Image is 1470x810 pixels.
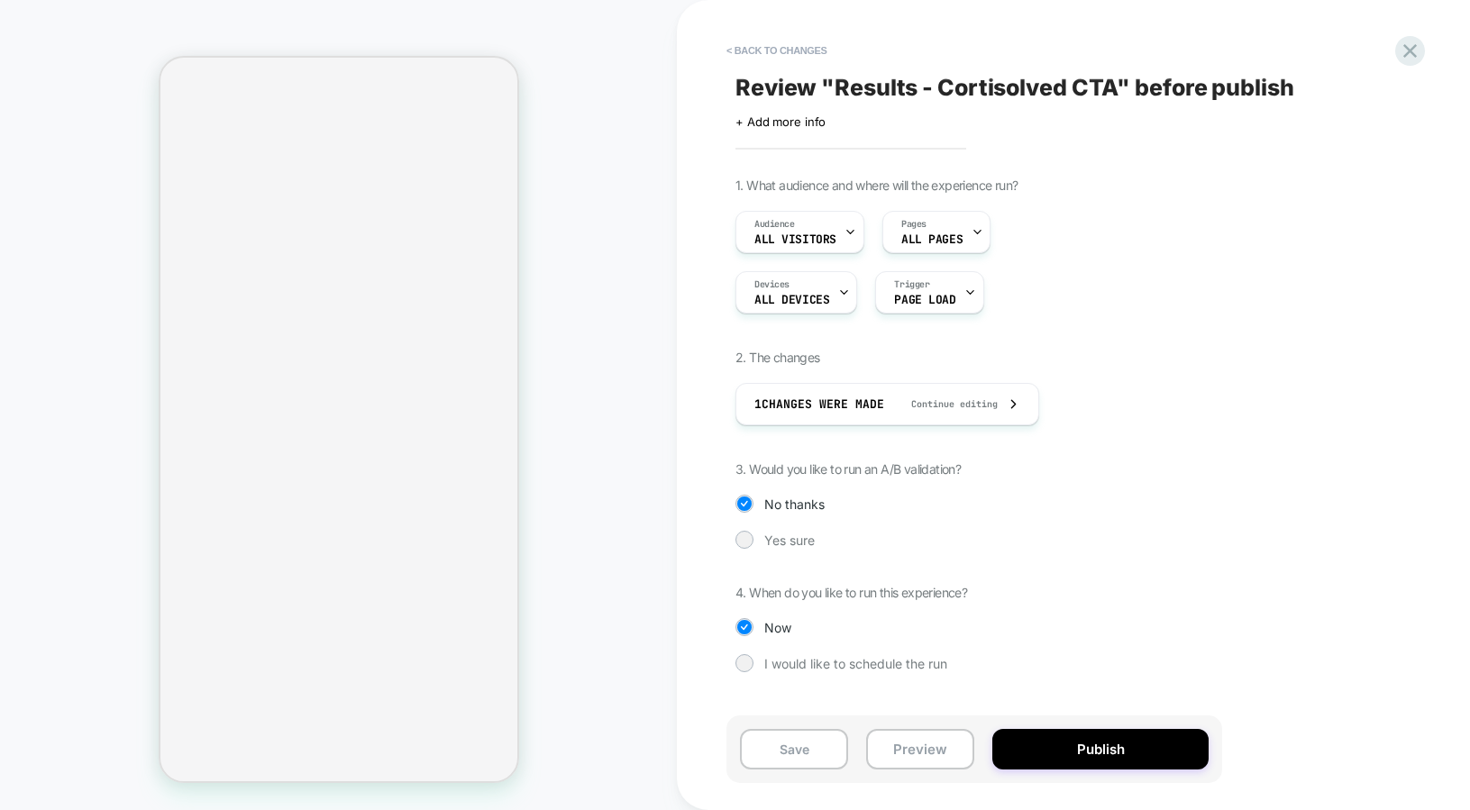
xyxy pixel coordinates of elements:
span: 4. When do you like to run this experience? [735,585,967,600]
span: Devices [754,278,790,291]
span: 1. What audience and where will the experience run? [735,177,1018,193]
button: Publish [992,729,1209,769]
span: Trigger [894,278,929,291]
span: 2. The changes [735,350,820,365]
span: Pages [901,218,927,231]
span: I would like to schedule the run [764,656,947,671]
span: ALL DEVICES [754,294,829,306]
span: 1 Changes were made [754,396,884,412]
button: Preview [866,729,974,769]
span: ALL PAGES [901,233,963,246]
button: < Back to changes [717,36,836,65]
span: Continue editing [893,398,998,410]
span: + Add more info [735,114,826,129]
span: All Visitors [754,233,836,246]
span: Now [764,620,791,635]
span: Audience [754,218,795,231]
span: No thanks [764,496,825,512]
span: Page Load [894,294,955,306]
button: Save [740,729,848,769]
span: 3. Would you like to run an A/B validation? [735,461,961,477]
span: Review " Results - Cortisolved CTA " before publish [735,74,1294,101]
span: Yes sure [764,532,815,548]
